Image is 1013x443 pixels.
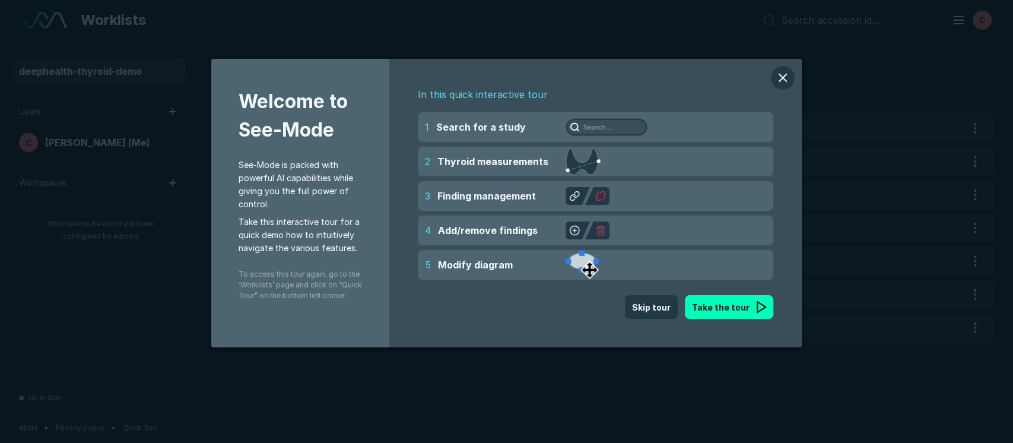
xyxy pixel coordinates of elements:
span: Finding management [437,189,536,203]
span: Modify diagram [438,258,513,272]
button: Take the tour [685,295,773,319]
span: See-Mode is packed with powerful AI capabilities while giving you the full power of control. [239,159,362,211]
img: Finding management [566,187,609,205]
img: Thyroid measurements [566,148,601,175]
span: 5 [425,258,431,272]
span: 2 [425,154,430,169]
span: 3 [425,189,430,203]
span: In this quick interactive tour [418,87,773,105]
img: Modify diagram [566,251,599,279]
span: 1 [425,120,429,134]
img: Add/remove findings [566,221,609,239]
span: To access this tour again, go to the ‘Worklists’ page and click on “Quick Tour” on the bottom lef... [239,260,362,301]
span: Add/remove findings [438,223,538,238]
span: 4 [425,223,431,238]
span: Thyroid measurements [437,154,548,169]
img: Search for a study [566,118,647,136]
span: Search for a study [436,120,526,134]
span: Welcome to See-Mode [239,87,362,159]
button: Skip tour [625,295,678,319]
div: modal [211,59,802,347]
span: Take this interactive tour for a quick demo how to intuitively navigate the various features. [239,216,362,255]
